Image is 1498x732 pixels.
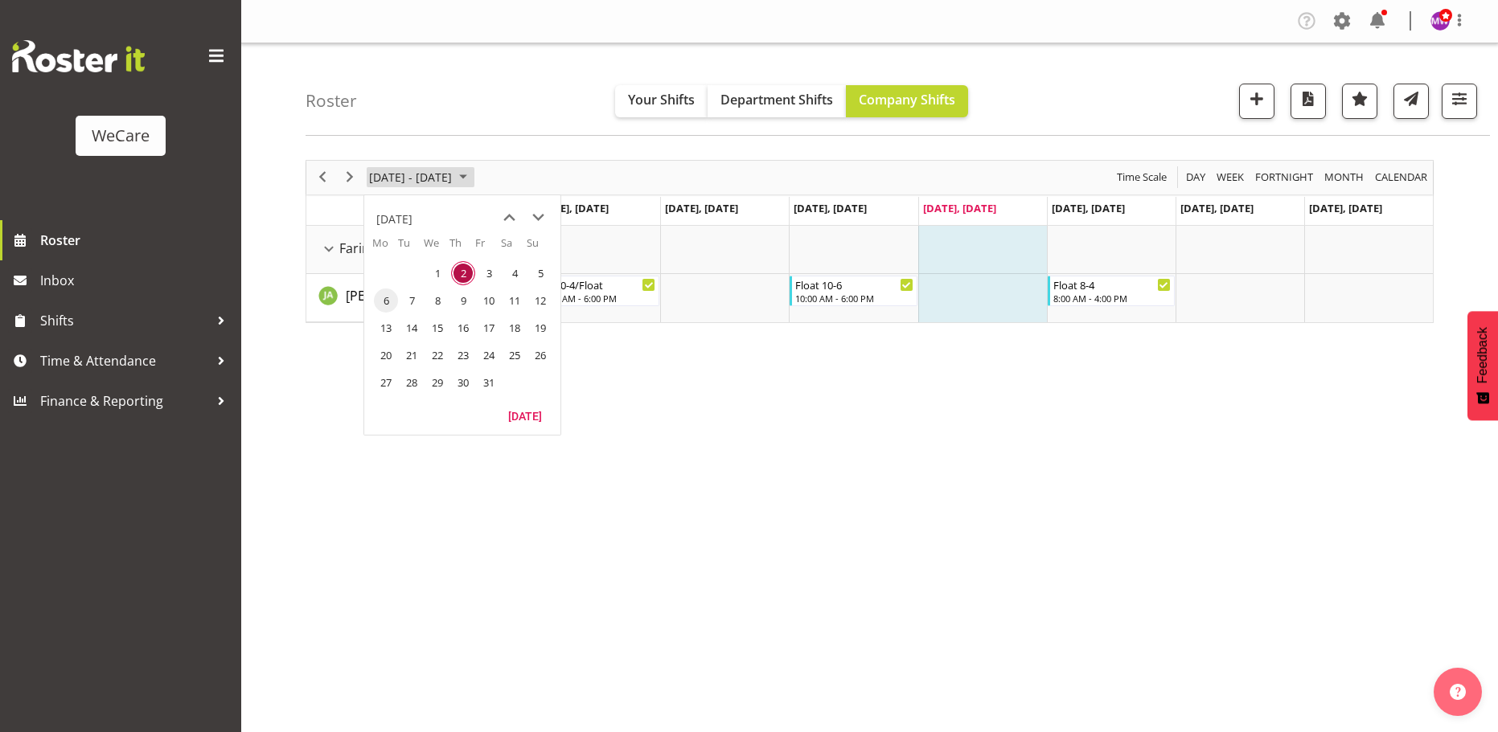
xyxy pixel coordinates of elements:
button: previous month [495,203,523,232]
td: Thursday, October 2, 2025 [449,260,475,287]
button: next month [523,203,552,232]
th: Fr [475,235,501,260]
span: Time Scale [1115,167,1168,187]
span: [DATE], [DATE] [1180,201,1254,215]
span: Sunday, October 5, 2025 [528,261,552,285]
span: calendar [1373,167,1429,187]
img: management-we-care10447.jpg [1430,11,1450,31]
img: Rosterit website logo [12,40,145,72]
span: Friday, October 10, 2025 [477,288,501,313]
button: Month [1373,167,1430,187]
span: Sunday, October 26, 2025 [528,343,552,367]
span: Thursday, October 2, 2025 [451,261,475,285]
th: We [424,235,449,260]
table: Timeline Week of October 2, 2025 [531,226,1433,322]
div: Timeline Week of October 2, 2025 [306,160,1434,323]
span: Time & Attendance [40,349,209,373]
div: previous period [309,161,336,194]
button: Previous [312,167,334,187]
span: Tuesday, October 28, 2025 [400,370,424,395]
span: Saturday, October 25, 2025 [503,343,527,367]
button: Timeline Month [1322,167,1367,187]
span: Wednesday, October 8, 2025 [425,288,449,313]
span: Saturday, October 4, 2025 [503,261,527,285]
span: Sunday, October 19, 2025 [528,316,552,340]
span: Saturday, October 18, 2025 [503,316,527,340]
button: Your Shifts [615,85,708,117]
button: Fortnight [1253,167,1316,187]
span: Shifts [40,309,209,333]
span: Sunday, October 12, 2025 [528,288,552,313]
button: Timeline Day [1184,167,1209,187]
span: Tuesday, October 14, 2025 [400,316,424,340]
h4: Roster [306,92,357,110]
span: Friday, October 3, 2025 [477,261,501,285]
span: Wednesday, October 29, 2025 [425,370,449,395]
span: Friday, October 24, 2025 [477,343,501,367]
button: Add a new shift [1239,84,1274,119]
button: Filter Shifts [1442,84,1477,119]
div: Jane Arps"s event - CN 10-4/Float Begin From Monday, September 29, 2025 at 10:00:00 AM GMT+13:00 ... [532,276,659,306]
div: Float 8-4 [1053,276,1171,292]
td: Faringdon resource [306,226,531,274]
span: [DATE], [DATE] [1052,201,1125,215]
span: Day [1184,167,1207,187]
div: WeCare [92,124,150,148]
span: [DATE], [DATE] [536,201,609,215]
span: Friday, October 17, 2025 [477,316,501,340]
span: [DATE] - [DATE] [367,167,454,187]
span: Feedback [1475,327,1490,383]
span: Thursday, October 9, 2025 [451,288,475,313]
span: Monday, October 13, 2025 [374,316,398,340]
span: Friday, October 31, 2025 [477,370,501,395]
span: [DATE], [DATE] [665,201,738,215]
span: Thursday, October 16, 2025 [451,316,475,340]
button: Next [339,167,361,187]
span: Inbox [40,268,233,292]
span: Wednesday, October 1, 2025 [425,261,449,285]
span: Department Shifts [720,91,833,108]
a: [PERSON_NAME] [346,286,445,305]
span: Week [1215,167,1246,187]
button: Highlight an important date within the roster. [1342,84,1377,119]
span: [DATE], [DATE] [923,201,996,215]
div: title [376,203,412,235]
span: Monday, October 27, 2025 [374,370,398,395]
span: Monday, October 20, 2025 [374,343,398,367]
div: CN 10-4/Float [538,276,655,292]
button: Timeline Week [1214,167,1247,187]
button: Download a PDF of the roster according to the set date range. [1291,84,1326,119]
span: Fortnight [1254,167,1315,187]
th: Tu [398,235,424,260]
span: Saturday, October 11, 2025 [503,288,527,313]
span: Company Shifts [859,91,955,108]
th: Th [449,235,475,260]
div: Jane Arps"s event - Float 10-6 Begin From Wednesday, October 1, 2025 at 10:00:00 AM GMT+13:00 End... [790,276,917,306]
span: [PERSON_NAME] [346,287,445,305]
span: Month [1323,167,1365,187]
button: October 2025 [367,167,474,187]
button: Feedback - Show survey [1467,311,1498,420]
button: Send a list of all shifts for the selected filtered period to all rostered employees. [1393,84,1429,119]
div: Float 10-6 [795,276,913,292]
div: Jane Arps"s event - Float 8-4 Begin From Friday, October 3, 2025 at 8:00:00 AM GMT+13:00 Ends At ... [1048,276,1175,306]
span: Tuesday, October 7, 2025 [400,288,424,313]
span: Thursday, October 23, 2025 [451,343,475,367]
th: Sa [501,235,527,260]
th: Mo [372,235,398,260]
span: [DATE], [DATE] [1309,201,1382,215]
div: 10:00 AM - 6:00 PM [795,292,913,305]
span: Wednesday, October 22, 2025 [425,343,449,367]
button: Time Scale [1114,167,1170,187]
div: 8:00 AM - 4:00 PM [1053,292,1171,305]
div: next period [336,161,363,194]
span: Monday, October 6, 2025 [374,288,398,313]
div: Sep 29 - Oct 05, 2025 [363,161,477,194]
button: Company Shifts [846,85,968,117]
div: 10:00 AM - 6:00 PM [538,292,655,305]
button: Department Shifts [708,85,846,117]
th: Su [527,235,552,260]
img: help-xxl-2.png [1450,684,1466,700]
span: [DATE], [DATE] [794,201,867,215]
span: Wednesday, October 15, 2025 [425,316,449,340]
